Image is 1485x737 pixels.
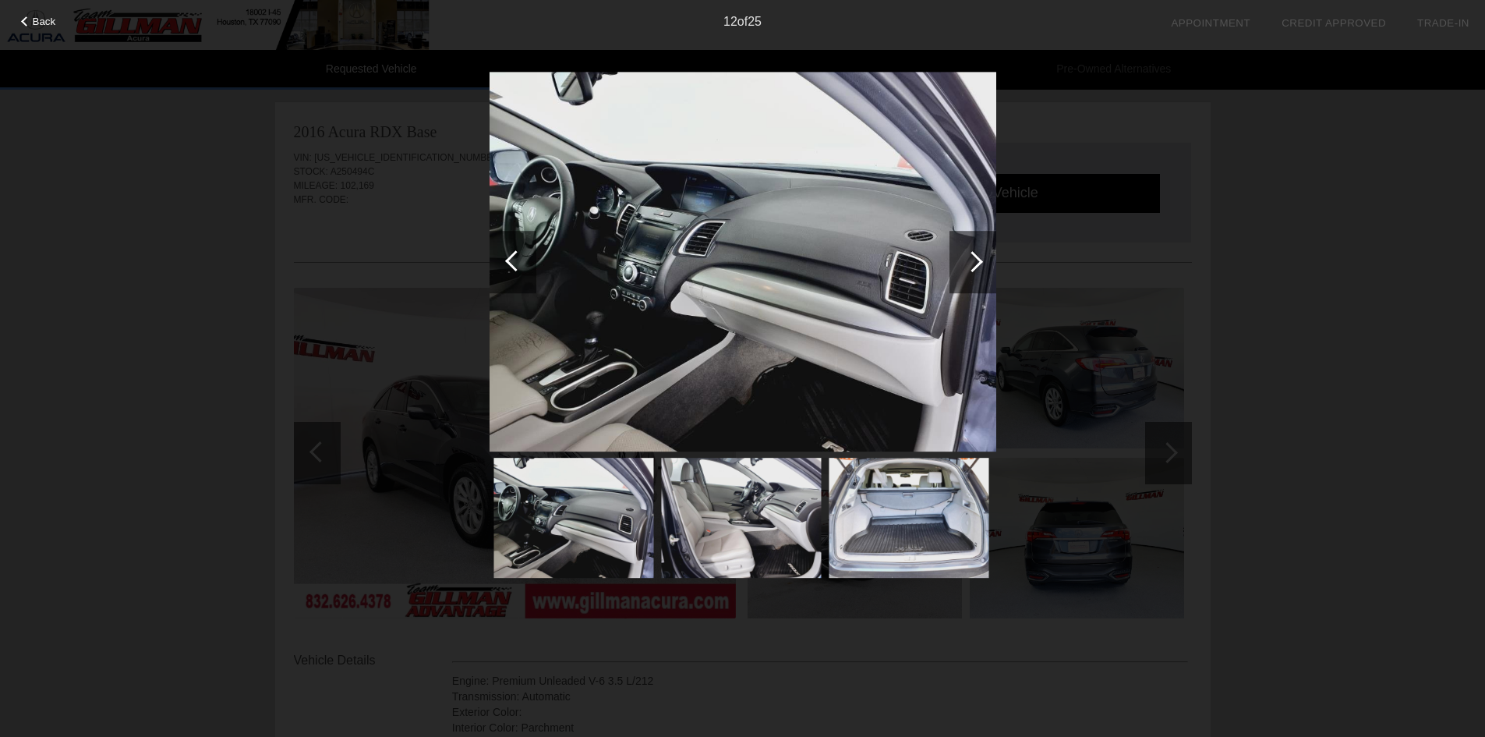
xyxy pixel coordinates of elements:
[723,15,737,28] span: 12
[493,458,653,578] img: 4cf6b6b712c34512a84444d7aaf20159.jpg
[829,458,988,578] img: d666474e7c4946c2a33fb328d0761634.jpg
[1282,17,1386,29] a: Credit Approved
[33,16,56,27] span: Back
[1171,17,1250,29] a: Appointment
[490,72,996,452] img: 4cf6b6b712c34512a84444d7aaf20159.jpg
[1417,17,1469,29] a: Trade-In
[748,15,762,28] span: 25
[661,458,821,578] img: bb965fd082eb4db0bb986678f24b0fac.jpg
